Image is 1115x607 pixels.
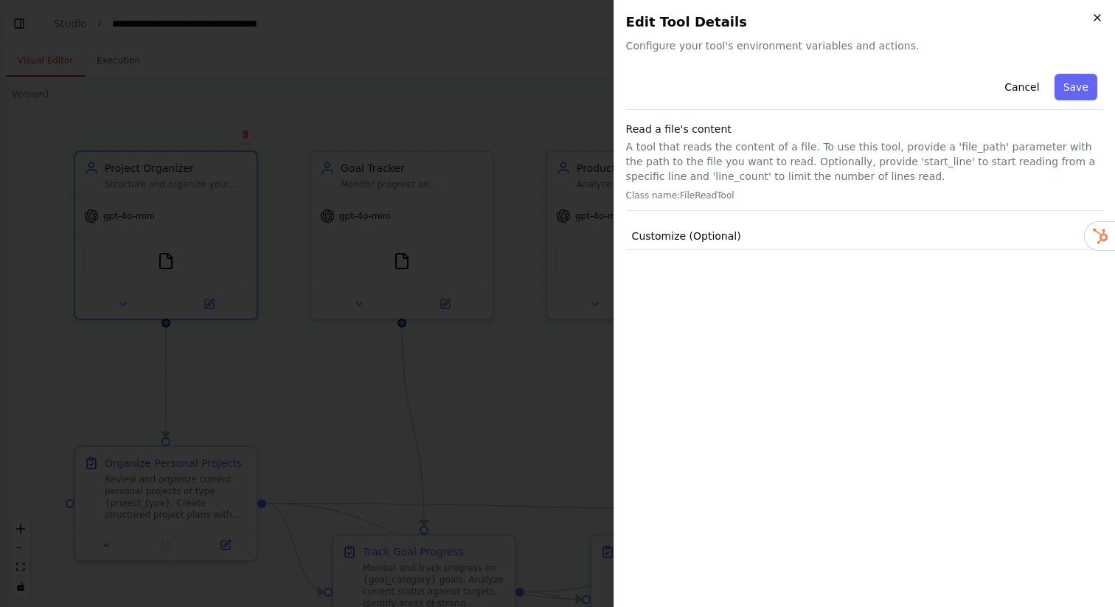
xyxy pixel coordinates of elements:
[626,12,1103,32] h2: Edit Tool Details
[626,122,1103,136] h3: Read a file's content
[626,38,1103,53] span: Configure your tool's environment variables and actions.
[1055,74,1097,100] button: Save
[632,229,741,243] span: Customize (Optional)
[626,190,1103,201] p: Class name: FileReadTool
[996,74,1048,100] button: Cancel
[626,223,1103,250] button: Customize (Optional)
[626,139,1103,184] p: A tool that reads the content of a file. To use this tool, provide a 'file_path' parameter with t...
